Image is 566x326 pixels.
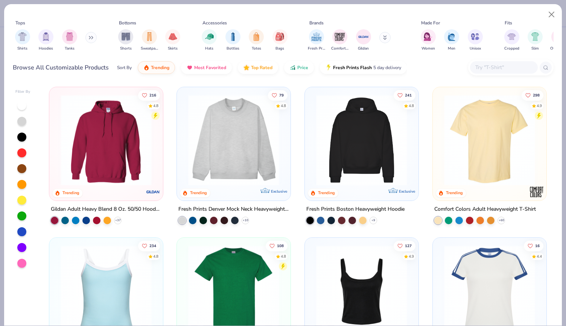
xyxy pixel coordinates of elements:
span: 108 [277,244,284,248]
div: Accessories [202,20,227,26]
img: Hoodies Image [42,32,50,41]
span: Price [297,65,308,71]
img: Gildan logo [145,184,160,199]
div: filter for Bags [272,29,288,51]
button: filter button [118,29,133,51]
button: Most Favorited [181,61,232,74]
span: 5 day delivery [373,63,401,72]
button: Like [268,90,288,100]
div: Gildan Adult Heavy Blend 8 Oz. 50/50 Hooded Sweatshirt [51,205,161,214]
div: filter for Shorts [118,29,133,51]
img: 91acfc32-fd48-4d6b-bdad-a4c1a30ac3fc [312,95,411,186]
div: 4.8 [281,103,286,109]
span: Gildan [358,46,369,51]
img: Comfort Colors logo [529,184,544,199]
button: Close [545,8,559,22]
button: Like [522,90,543,100]
span: Bags [275,46,284,51]
img: 01756b78-01f6-4cc6-8d8a-3c30c1a0c8ac [57,95,155,186]
img: f5d85501-0dbb-4ee4-b115-c08fa3845d83 [184,95,283,186]
img: Tanks Image [65,32,74,41]
div: filter for Skirts [165,29,180,51]
div: filter for Sweatpants [141,29,158,51]
span: Tanks [65,46,75,51]
button: filter button [528,29,543,51]
div: filter for Women [421,29,436,51]
span: Fresh Prints [308,46,325,51]
div: filter for Fresh Prints [308,29,325,51]
img: most_fav.gif [187,65,193,71]
div: filter for Men [444,29,459,51]
span: Shirts [17,46,27,51]
img: Fresh Prints Image [311,31,322,42]
span: Hoodies [39,46,53,51]
button: filter button [62,29,77,51]
button: filter button [38,29,53,51]
span: Women [421,46,435,51]
button: filter button [202,29,217,51]
span: + 10 [243,218,248,223]
img: Men Image [447,32,456,41]
div: filter for Tanks [62,29,77,51]
span: 79 [280,93,284,97]
img: flash.gif [326,65,332,71]
button: Like [394,240,415,251]
img: Bags Image [275,32,284,41]
div: Made For [421,20,440,26]
img: Women Image [424,32,432,41]
div: filter for Hats [202,29,217,51]
div: Filter By [15,89,30,95]
img: Skirts Image [169,32,177,41]
img: Unisex Image [471,32,479,41]
img: Shirts Image [18,32,27,41]
button: Like [266,240,288,251]
div: Fresh Prints Boston Heavyweight Hoodie [306,205,405,214]
img: TopRated.gif [243,65,250,71]
button: Trending [138,61,175,74]
div: Fits [505,20,512,26]
button: filter button [249,29,264,51]
div: filter for Shirts [15,29,30,51]
img: Bottles Image [229,32,237,41]
img: Hats Image [205,32,214,41]
input: Try "T-Shirt" [475,63,533,72]
span: Trending [151,65,169,71]
div: filter for Hoodies [38,29,53,51]
img: 029b8af0-80e6-406f-9fdc-fdf898547912 [440,95,539,186]
span: 216 [149,93,156,97]
img: Shorts Image [122,32,130,41]
button: filter button [272,29,288,51]
button: Fresh Prints Flash5 day delivery [320,61,407,74]
span: + 60 [498,218,504,223]
span: Most Favorited [194,65,226,71]
button: Like [394,90,415,100]
img: trending.gif [143,65,149,71]
span: Sweatpants [141,46,158,51]
button: filter button [308,29,325,51]
div: filter for Comfort Colors [331,29,348,51]
div: Fresh Prints Denver Mock Neck Heavyweight Sweatshirt [178,205,289,214]
button: filter button [421,29,436,51]
div: 4.8 [281,254,286,259]
div: filter for Unisex [468,29,483,51]
button: Like [524,240,543,251]
span: Top Rated [251,65,272,71]
img: Comfort Colors Image [334,31,345,42]
div: 4.9 [409,254,414,259]
span: Comfort Colors [331,46,348,51]
div: filter for Totes [249,29,264,51]
div: filter for Bottles [225,29,240,51]
span: Slim [531,46,539,51]
div: Tops [15,20,25,26]
span: 298 [533,93,540,97]
span: 241 [405,93,412,97]
span: Cropped [504,46,519,51]
button: filter button [331,29,348,51]
div: 4.8 [409,103,414,109]
button: filter button [225,29,240,51]
div: 4.4 [537,254,542,259]
span: Skirts [168,46,178,51]
span: Totes [252,46,261,51]
div: filter for Slim [528,29,543,51]
img: Sweatpants Image [145,32,154,41]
